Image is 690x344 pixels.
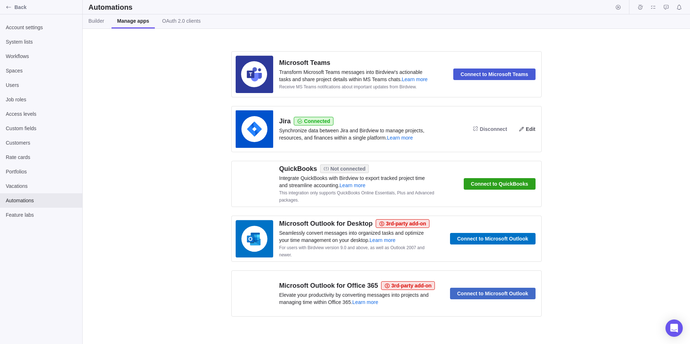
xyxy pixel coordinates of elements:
a: OAuth 2.0 clients [156,14,206,28]
h3: Jira [279,117,291,125]
h3: Microsoft Outlook for Office 365 [279,281,378,290]
a: Learn more [370,237,396,243]
span: System lists [6,38,77,45]
span: 3rd-party add-on [386,220,426,227]
span: Manage apps [117,17,149,25]
span: Connect to QuickBooks [464,178,536,190]
span: Seamlessly convert messages into organized tasks and optimize your time management on your desktop. [279,229,434,258]
span: Users [6,81,77,89]
span: Rate cards [6,154,77,161]
span: Start timer [613,2,623,12]
a: Learn more [402,76,428,82]
span: Back [14,4,79,11]
span: Integrate QuickBooks with Birdview to export tracked project time and streamline accounting. [279,175,434,203]
h3: Microsoft Outlook for Desktop [279,219,373,228]
a: Builder [83,14,110,28]
span: Approval requests [661,2,671,12]
a: Time logs [635,5,645,11]
a: Learn more [352,299,378,305]
span: Connect to Microsoft Teams [460,70,528,79]
span: Custom fields [6,125,77,132]
span: Receive MS Teams notifications about important updates from Birdview. [279,84,417,89]
span: Customers [6,139,77,146]
span: Connected [304,118,330,125]
span: 3rd-party add-on [392,282,432,289]
span: Time logs [635,2,645,12]
span: Automations [6,197,77,204]
a: Manage apps [112,14,155,28]
span: Disconnect [480,125,507,133]
span: Disconnect [473,123,507,135]
a: My assignments [648,5,658,11]
a: Learn more [387,135,413,141]
a: Approval requests [661,5,671,11]
h2: Automations [88,2,132,12]
span: Access levels [6,110,77,118]
span: My assignments [648,2,658,12]
span: Elevate your productivity by converting messages into projects and managing time within Office 365. [279,291,434,306]
span: Not connected [331,165,366,172]
div: Open Intercom Messenger [665,319,683,337]
span: Edit [526,125,535,133]
span: Builder [88,17,104,25]
a: Notifications [674,5,684,11]
span: Portfolios [6,168,77,175]
span: Connect to QuickBooks [471,180,528,188]
span: Connect to Microsoft Outlook [450,288,536,299]
span: Connect to Microsoft Outlook [457,289,528,298]
span: Connect to Microsoft Outlook [450,233,536,244]
span: Workflows [6,53,77,60]
span: Account settings [6,24,77,31]
a: Learn more [340,182,366,188]
span: This integration only supports QuickBooks Online Essentials, Plus and Advanced packages. [279,190,434,203]
span: Connect to Microsoft Outlook [457,234,528,243]
span: Spaces [6,67,77,74]
span: Notifications [674,2,684,12]
span: OAuth 2.0 clients [162,17,201,25]
h3: Microsoft Teams [279,58,331,67]
span: Connect to Microsoft Teams [453,69,535,80]
span: Feature labs [6,211,77,219]
span: Job roles [6,96,77,103]
h3: QuickBooks [279,164,317,173]
span: Edit [519,123,535,135]
span: Transform Microsoft Teams messages into Birdview's actionable tasks and share project details wit... [279,69,434,90]
span: Synchronize data between Jira and Birdview to manage projects, resources, and finances within a s... [279,127,434,141]
span: For users with Birdview version 9.0 and above, as well as Outlook 2007 and newer. [279,245,425,257]
span: Vacations [6,182,77,190]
